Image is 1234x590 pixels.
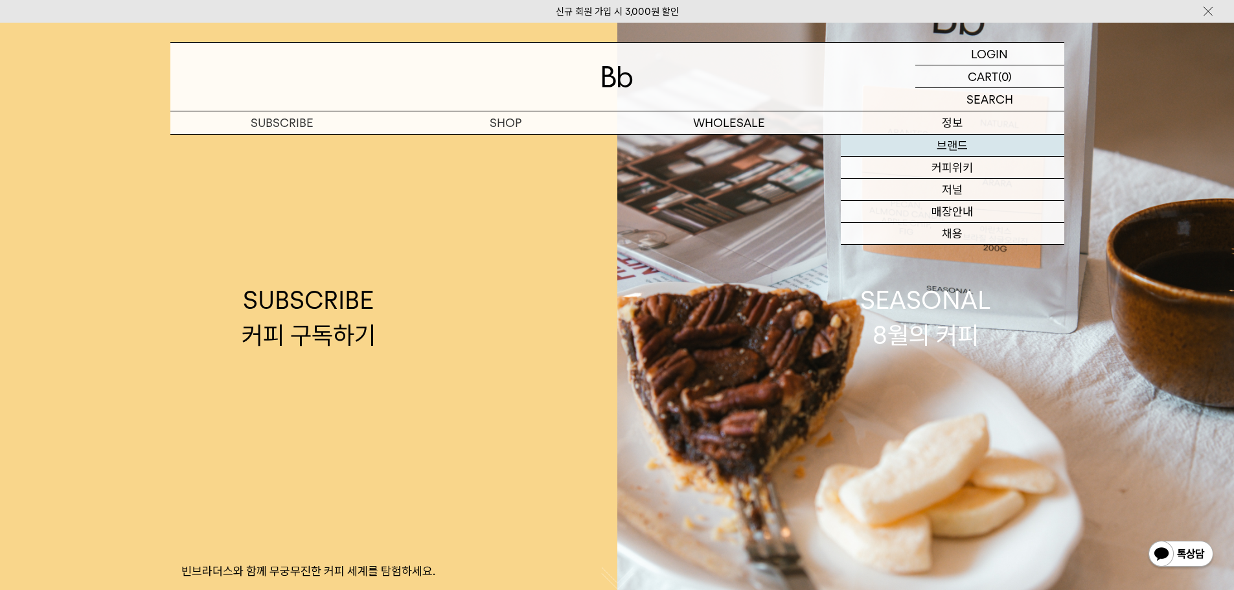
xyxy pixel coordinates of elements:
[556,6,679,17] a: 신규 회원 가입 시 3,000원 할인
[841,157,1064,179] a: 커피위키
[1147,539,1215,571] img: 카카오톡 채널 1:1 채팅 버튼
[841,223,1064,245] a: 채용
[170,111,394,134] a: SUBSCRIBE
[966,88,1013,111] p: SEARCH
[242,283,376,352] div: SUBSCRIBE 커피 구독하기
[971,43,1008,65] p: LOGIN
[602,66,633,87] img: 로고
[968,65,998,87] p: CART
[915,43,1064,65] a: LOGIN
[915,65,1064,88] a: CART (0)
[841,179,1064,201] a: 저널
[841,111,1064,134] p: 정보
[394,111,617,134] a: SHOP
[841,135,1064,157] a: 브랜드
[617,111,841,134] p: WHOLESALE
[841,201,1064,223] a: 매장안내
[998,65,1012,87] p: (0)
[860,283,991,352] div: SEASONAL 8월의 커피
